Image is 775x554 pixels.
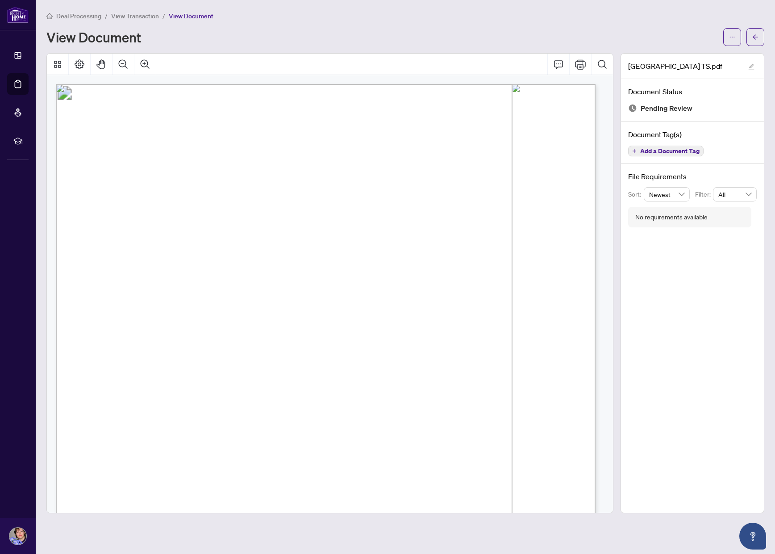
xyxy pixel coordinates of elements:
img: Document Status [628,104,637,113]
h4: File Requirements [628,171,757,182]
button: Add a Document Tag [628,146,704,156]
h4: Document Tag(s) [628,129,757,140]
span: All [718,188,751,201]
button: Open asap [739,523,766,550]
h1: View Document [46,30,141,44]
p: Filter: [695,189,713,199]
span: Newest [649,188,685,201]
span: Pending Review [641,102,692,114]
span: [GEOGRAPHIC_DATA] TS.pdf [628,61,722,71]
span: Deal Processing [56,12,101,20]
span: home [46,13,53,19]
span: Add a Document Tag [640,148,700,154]
img: logo [7,7,29,23]
img: Profile Icon [9,528,26,545]
h4: Document Status [628,86,757,97]
span: plus [632,149,637,153]
span: edit [748,63,754,70]
li: / [105,11,108,21]
span: View Document [169,12,213,20]
div: No requirements available [635,212,708,222]
span: View Transaction [111,12,159,20]
p: Sort: [628,189,644,199]
span: ellipsis [729,34,735,40]
span: arrow-left [752,34,758,40]
li: / [162,11,165,21]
